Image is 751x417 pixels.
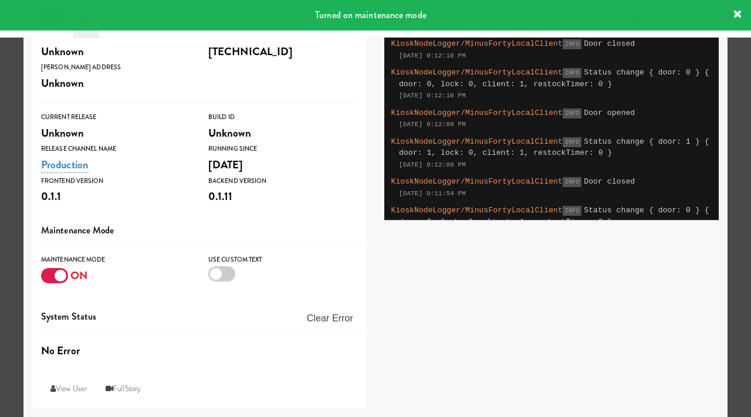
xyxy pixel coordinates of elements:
[391,137,563,146] span: KioskNodeLogger/MinusFortyLocalClient
[391,68,563,77] span: KioskNodeLogger/MinusFortyLocalClient
[41,143,191,155] div: Release Channel Name
[399,52,466,59] span: [DATE] 9:12:10 PM
[41,123,191,143] div: Unknown
[41,310,96,323] span: System Status
[584,109,635,117] span: Door opened
[41,175,191,187] div: Frontend Version
[563,177,581,187] span: INFO
[96,378,150,399] a: FullStory
[563,137,581,147] span: INFO
[563,68,581,78] span: INFO
[41,111,191,123] div: Current Release
[315,8,427,22] span: Turned on maintenance mode
[391,177,563,186] span: KioskNodeLogger/MinusFortyLocalClient
[41,378,96,399] a: View User
[563,109,581,118] span: INFO
[41,254,191,266] div: Maintenance Mode
[399,92,466,99] span: [DATE] 9:12:10 PM
[399,68,709,89] span: Status change { door: 0 } { door: 0, lock: 0, client: 1, restockTimer: 0 }
[391,206,563,215] span: KioskNodeLogger/MinusFortyLocalClient
[208,111,358,123] div: Build Id
[302,308,358,329] button: Clear Error
[41,157,89,173] a: Production
[391,39,563,48] span: KioskNodeLogger/MinusFortyLocalClient
[41,62,191,73] div: [PERSON_NAME] Address
[70,267,87,283] span: ON
[41,187,191,206] div: 0.1.1
[399,121,466,128] span: [DATE] 9:12:09 PM
[208,143,358,155] div: Running Since
[584,177,635,186] span: Door closed
[584,39,635,48] span: Door closed
[208,254,358,266] div: Use Custom Text
[208,157,243,172] span: [DATE]
[41,223,114,237] span: Maintenance Mode
[399,161,466,168] span: [DATE] 9:12:09 PM
[391,109,563,117] span: KioskNodeLogger/MinusFortyLocalClient
[563,39,581,49] span: INFO
[208,187,358,206] div: 0.1.11
[41,73,191,93] div: Unknown
[208,175,358,187] div: Backend Version
[208,42,358,62] div: [TECHNICAL_ID]
[41,341,358,361] div: No Error
[208,123,358,143] div: Unknown
[399,190,466,197] span: [DATE] 9:11:54 PM
[563,206,581,216] span: INFO
[41,42,191,62] div: Unknown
